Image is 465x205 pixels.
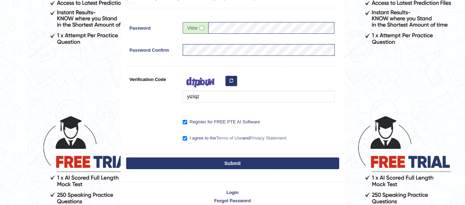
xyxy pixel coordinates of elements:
label: Verification Code [126,73,180,83]
button: Submit [126,157,339,169]
a: Privacy Statement [250,135,286,141]
label: Register for FREE PTE AI Software [183,119,260,125]
label: Password Confirm [126,44,180,53]
input: I agree to theTerms of UseandPrivacy Statement. [183,136,187,141]
a: Terms of Use [216,135,243,141]
label: I agree to the and . [183,135,287,142]
a: Forgot Password [121,197,344,204]
input: Show/Hide Password [200,26,204,30]
input: Register for FREE PTE AI Software [183,120,187,124]
a: Login [121,189,344,196]
label: Password [126,22,180,31]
